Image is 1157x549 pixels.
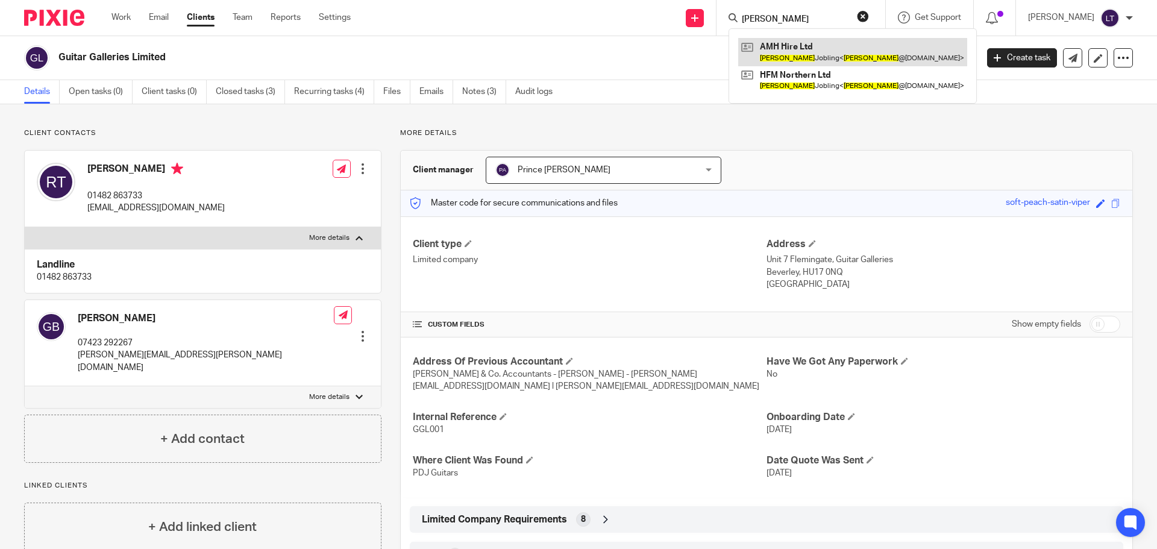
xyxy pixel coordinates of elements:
span: Prince [PERSON_NAME] [518,166,610,174]
span: Limited Company Requirements [422,513,567,526]
h4: + Add linked client [148,518,257,536]
p: 01482 863733 [87,190,225,202]
span: Get Support [915,13,961,22]
a: Files [383,80,410,104]
button: Clear [857,10,869,22]
h4: Have We Got Any Paperwork [767,356,1120,368]
p: More details [400,128,1133,138]
h4: Address [767,238,1120,251]
span: [DATE] [767,425,792,434]
a: Settings [319,11,351,24]
a: Create task [987,48,1057,67]
img: Pixie [24,10,84,26]
a: Audit logs [515,80,562,104]
a: Email [149,11,169,24]
h4: CUSTOM FIELDS [413,320,767,330]
a: Client tasks (0) [142,80,207,104]
p: [EMAIL_ADDRESS][DOMAIN_NAME] [87,202,225,214]
h4: Landline [37,259,369,271]
p: Beverley, HU17 0NQ [767,266,1120,278]
a: Closed tasks (3) [216,80,285,104]
h4: Internal Reference [413,411,767,424]
p: More details [309,233,350,243]
p: Unit 7 Flemingate, Guitar Galleries [767,254,1120,266]
h4: Date Quote Was Sent [767,454,1120,467]
h2: Guitar Galleries Limited [58,51,787,64]
i: Primary [171,163,183,175]
a: Emails [419,80,453,104]
p: Limited company [413,254,767,266]
a: Recurring tasks (4) [294,80,374,104]
a: Reports [271,11,301,24]
a: Details [24,80,60,104]
span: [PERSON_NAME] & Co. Accountants - [PERSON_NAME] - [PERSON_NAME][EMAIL_ADDRESS][DOMAIN_NAME] l [PE... [413,370,759,391]
p: 01482 863733 [37,271,369,283]
span: 8 [581,513,586,525]
h4: Where Client Was Found [413,454,767,467]
p: Linked clients [24,481,381,491]
a: Open tasks (0) [69,80,133,104]
span: [DATE] [767,469,792,477]
img: svg%3E [37,163,75,201]
img: svg%3E [24,45,49,71]
span: No [767,370,777,378]
div: soft-peach-satin-viper [1006,196,1090,210]
h4: [PERSON_NAME] [87,163,225,178]
h4: Onboarding Date [767,411,1120,424]
h4: Address Of Previous Accountant [413,356,767,368]
a: Clients [187,11,215,24]
p: [PERSON_NAME][EMAIL_ADDRESS][PERSON_NAME][DOMAIN_NAME] [78,349,334,374]
p: [GEOGRAPHIC_DATA] [767,278,1120,290]
h4: + Add contact [160,430,245,448]
label: Show empty fields [1012,318,1081,330]
p: 07423 292267 [78,337,334,349]
span: GGL001 [413,425,444,434]
a: Notes (3) [462,80,506,104]
a: Team [233,11,252,24]
span: PDJ Guitars [413,469,458,477]
h4: [PERSON_NAME] [78,312,334,325]
a: Work [111,11,131,24]
p: Master code for secure communications and files [410,197,618,209]
img: svg%3E [37,312,66,341]
img: svg%3E [495,163,510,177]
p: [PERSON_NAME] [1028,11,1094,24]
img: svg%3E [1100,8,1120,28]
input: Search [741,14,849,25]
p: Client contacts [24,128,381,138]
h3: Client manager [413,164,474,176]
p: More details [309,392,350,402]
h4: Client type [413,238,767,251]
